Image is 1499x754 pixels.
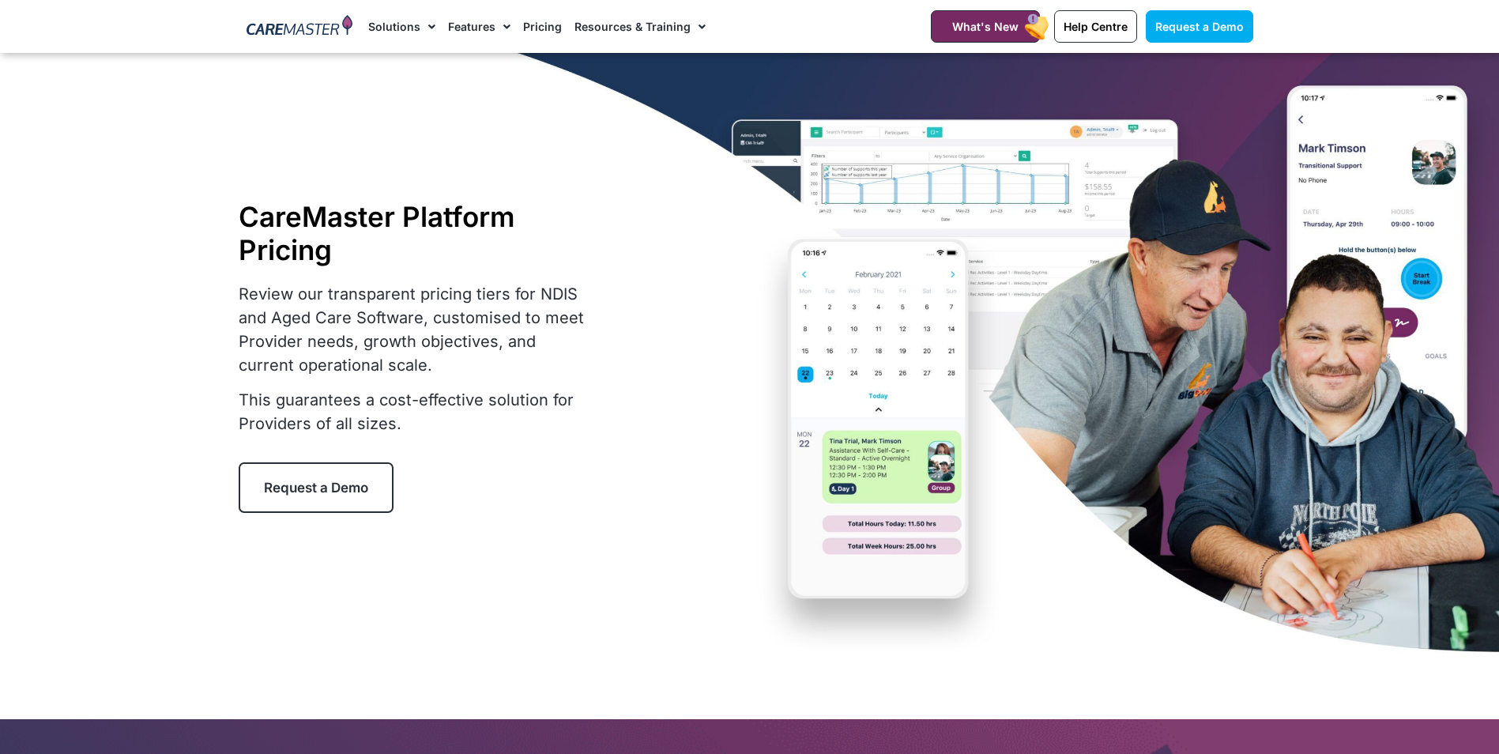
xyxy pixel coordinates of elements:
[239,388,594,435] p: This guarantees a cost-effective solution for Providers of all sizes.
[1146,10,1253,43] a: Request a Demo
[247,15,353,39] img: CareMaster Logo
[952,20,1019,33] span: What's New
[1155,20,1244,33] span: Request a Demo
[239,282,594,377] p: Review our transparent pricing tiers for NDIS and Aged Care Software, customised to meet Provider...
[239,200,594,266] h1: CareMaster Platform Pricing
[264,480,368,496] span: Request a Demo
[1054,10,1137,43] a: Help Centre
[931,10,1040,43] a: What's New
[1064,20,1128,33] span: Help Centre
[239,462,394,513] a: Request a Demo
